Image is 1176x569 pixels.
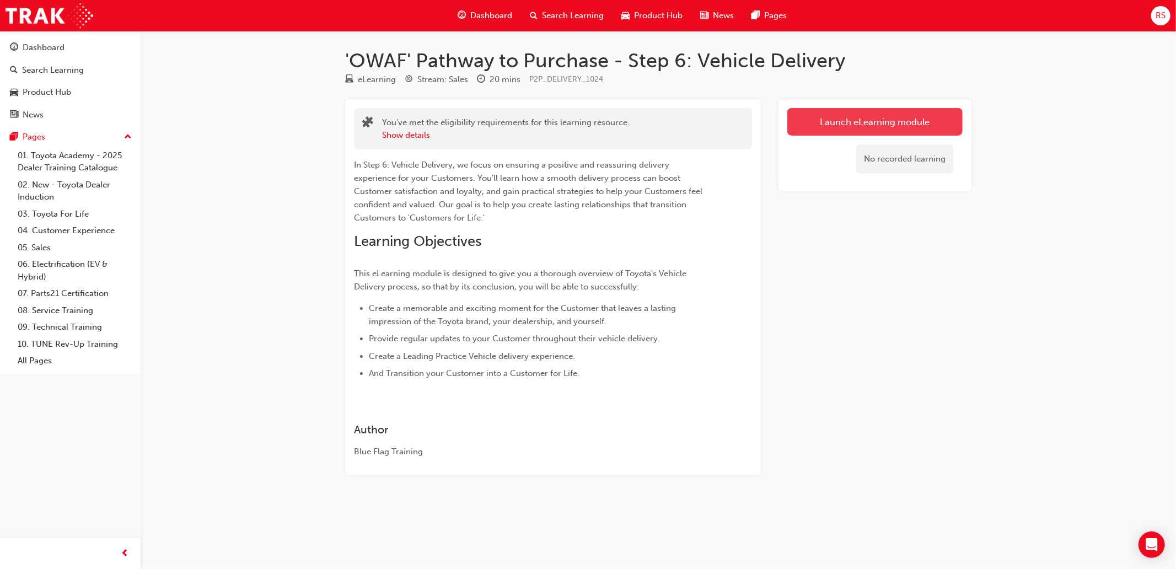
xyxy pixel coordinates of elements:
div: Product Hub [23,86,71,99]
a: car-iconProduct Hub [613,4,691,27]
div: eLearning [358,73,396,86]
span: Pages [764,9,787,22]
a: Dashboard [4,37,136,58]
a: guage-iconDashboard [449,4,521,27]
span: puzzle-icon [362,117,373,130]
h1: 'OWAF' Pathway to Purchase - Step 6: Vehicle Delivery [345,49,971,73]
a: News [4,105,136,125]
span: pages-icon [10,132,18,142]
img: Trak [6,3,93,28]
a: All Pages [13,352,136,369]
button: Pages [4,127,136,147]
span: prev-icon [121,547,130,561]
a: 08. Service Training [13,302,136,319]
div: Search Learning [22,64,84,77]
a: Product Hub [4,82,136,103]
a: Search Learning [4,60,136,80]
span: guage-icon [10,43,18,53]
div: No recorded learning [856,144,954,174]
div: Dashboard [23,41,65,54]
a: 03. Toyota For Life [13,206,136,223]
span: RS [1156,9,1166,22]
button: RS [1151,6,1170,25]
div: Duration [477,73,520,87]
span: car-icon [621,9,630,23]
span: up-icon [124,130,132,144]
a: 04. Customer Experience [13,222,136,239]
span: Learning Objectives [354,233,481,250]
a: Launch eLearning module [787,108,963,136]
span: car-icon [10,88,18,98]
span: Provide regular updates to your Customer throughout their vehicle delivery. [369,334,660,343]
span: In Step 6: Vehicle Delivery, we focus on ensuring a positive and reassuring delivery experience f... [354,160,705,223]
a: pages-iconPages [743,4,796,27]
span: search-icon [530,9,538,23]
span: Learning resource code [529,74,603,84]
a: 10. TUNE Rev-Up Training [13,336,136,353]
a: 01. Toyota Academy - 2025 Dealer Training Catalogue [13,147,136,176]
div: You've met the eligibility requirements for this learning resource. [382,116,630,141]
span: Create a memorable and exciting moment for the Customer that leaves a lasting impression of the T... [369,303,678,326]
div: Open Intercom Messenger [1139,532,1165,558]
span: Create a Leading Practice Vehicle delivery experience. [369,351,575,361]
div: Stream: Sales [417,73,468,86]
div: 20 mins [490,73,520,86]
span: clock-icon [477,75,485,85]
span: Search Learning [542,9,604,22]
a: 06. Electrification (EV & Hybrid) [13,256,136,285]
a: search-iconSearch Learning [521,4,613,27]
a: 07. Parts21 Certification [13,285,136,302]
span: News [713,9,734,22]
span: Dashboard [470,9,512,22]
h3: Author [354,423,712,436]
span: This eLearning module is designed to give you a thorough overview of Toyota's Vehicle Delivery pr... [354,269,689,292]
div: News [23,109,44,121]
span: target-icon [405,75,413,85]
div: Stream [405,73,468,87]
span: search-icon [10,66,18,76]
div: Type [345,73,396,87]
a: 02. New - Toyota Dealer Induction [13,176,136,206]
div: Pages [23,131,45,143]
span: And Transition your Customer into a Customer for Life. [369,368,579,378]
span: news-icon [700,9,708,23]
button: DashboardSearch LearningProduct HubNews [4,35,136,127]
a: 05. Sales [13,239,136,256]
a: news-iconNews [691,4,743,27]
span: learningResourceType_ELEARNING-icon [345,75,353,85]
button: Show details [382,129,430,142]
a: 09. Technical Training [13,319,136,336]
span: pages-icon [751,9,760,23]
span: guage-icon [458,9,466,23]
span: Product Hub [634,9,683,22]
div: Blue Flag Training [354,445,712,458]
span: news-icon [10,110,18,120]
